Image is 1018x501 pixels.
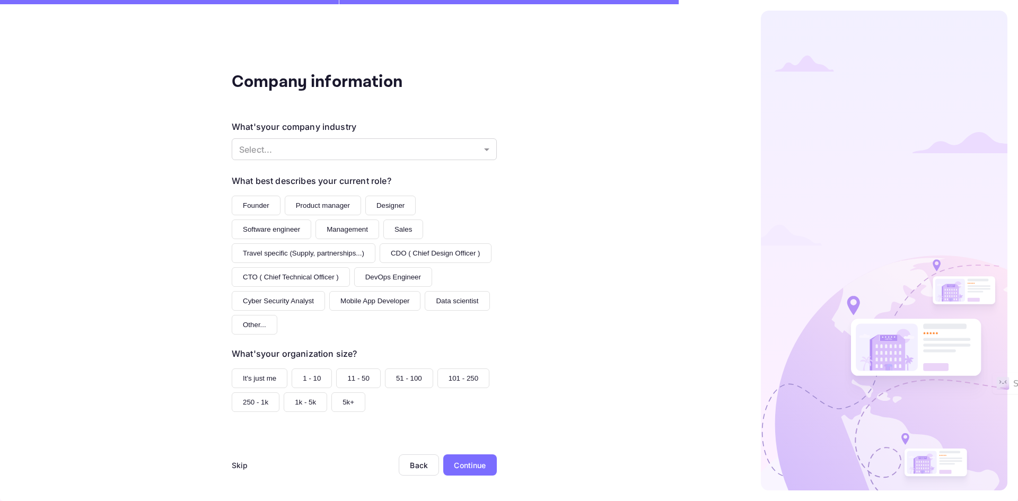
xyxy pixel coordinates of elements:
[232,196,280,215] button: Founder
[410,461,428,470] div: Back
[232,267,350,287] button: CTO ( Chief Technical Officer )
[365,196,416,215] button: Designer
[380,243,492,263] button: CDO ( Chief Design Officer )
[232,315,277,335] button: Other...
[232,69,444,95] div: Company information
[232,291,325,311] button: Cyber Security Analyst
[454,460,486,471] div: Continue
[331,392,365,412] button: 5k+
[385,368,433,388] button: 51 - 100
[232,347,357,360] div: What's your organization size?
[232,219,311,239] button: Software engineer
[354,267,432,287] button: DevOps Engineer
[232,138,497,160] div: Without label
[232,368,287,388] button: It's just me
[239,143,480,156] p: Select...
[383,219,423,239] button: Sales
[232,460,248,471] div: Skip
[336,368,381,388] button: 11 - 50
[315,219,379,239] button: Management
[292,368,332,388] button: 1 - 10
[329,291,420,311] button: Mobile App Developer
[232,392,279,412] button: 250 - 1k
[425,291,489,311] button: Data scientist
[761,11,1007,490] img: logo
[285,196,361,215] button: Product manager
[232,174,391,187] div: What best describes your current role?
[232,243,375,263] button: Travel specific (Supply, partnerships...)
[232,120,356,133] div: What's your company industry
[437,368,489,388] button: 101 - 250
[284,392,327,412] button: 1k - 5k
